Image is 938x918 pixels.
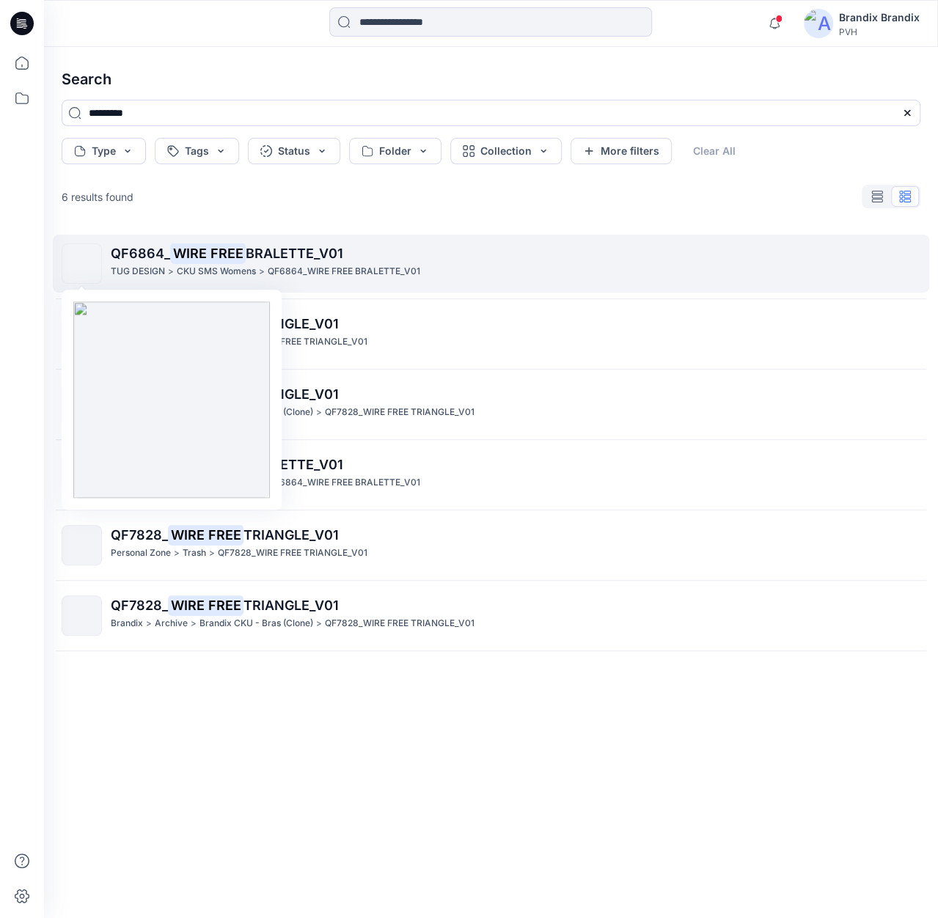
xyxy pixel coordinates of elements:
[111,246,170,261] span: QF6864_
[53,235,929,293] a: QF6864_WIRE FREEBRALETTE_V01TUG DESIGN>CKU SMS Womens>QF6864_WIRE FREE BRALETTE_V01
[111,527,168,543] span: QF7828_
[155,138,239,164] button: Tags
[839,9,920,26] div: Brandix Brandix
[325,616,475,631] p: QF7828_WIRE FREE TRIANGLE_V01
[243,386,339,402] span: TRIANGLE_V01
[246,246,343,261] span: BRALETTE_V01
[53,375,929,433] a: QF7828_WIRE FREETRIANGLE_V01Brandix>Archive>Brandix CKU - Bras (Clone)>QF7828_WIRE FREE TRIANGLE_V01
[316,405,322,420] p: >
[183,546,206,561] p: Trash
[177,264,256,279] p: CKU SMS Womens
[839,26,920,37] div: PVH
[316,616,322,631] p: >
[218,334,367,350] p: QF7828_WIRE FREE TRIANGLE_V01
[62,138,146,164] button: Type
[218,546,367,561] p: QF7828_WIRE FREE TRIANGLE_V01
[191,616,197,631] p: >
[325,405,475,420] p: QF7828_WIRE FREE TRIANGLE_V01
[243,316,339,331] span: TRIANGLE_V01
[168,524,243,545] mark: WIRE FREE
[268,264,420,279] p: QF6864_WIRE FREE BRALETTE_V01
[804,9,833,38] img: avatar
[62,189,133,205] p: 6 results found
[349,138,441,164] button: Folder
[168,595,243,615] mark: WIRE FREE
[73,301,270,498] img: eyJhbGciOiJIUzI1NiIsImtpZCI6IjAiLCJzbHQiOiJzZXMiLCJ0eXAiOiJKV1QifQ.eyJkYXRhIjp7InR5cGUiOiJzdG9yYW...
[53,516,929,574] a: QF7828_WIRE FREETRIANGLE_V01Personal Zone>Trash>QF7828_WIRE FREE TRIANGLE_V01
[243,598,339,613] span: TRIANGLE_V01
[53,305,929,363] a: QF7828_WIRE FREETRIANGLE_V01Personal Zone>Trash>QF7828_WIRE FREE TRIANGLE_V01
[170,243,246,263] mark: WIRE FREE
[246,457,343,472] span: BRALETTE_V01
[50,59,932,100] h4: Search
[146,616,152,631] p: >
[259,264,265,279] p: >
[209,546,215,561] p: >
[174,546,180,561] p: >
[248,138,340,164] button: Status
[111,616,143,631] p: Brandix
[168,264,174,279] p: >
[53,587,929,645] a: QF7828_WIRE FREETRIANGLE_V01Brandix>Archive>Brandix CKU - Bras (Clone)>QF7828_WIRE FREE TRIANGLE_V01
[199,616,313,631] p: Brandix CKU - Bras (Clone)
[111,546,171,561] p: Personal Zone
[111,264,165,279] p: TUG DESIGN
[53,446,929,504] a: QF6864_WIRE FREEBRALETTE_V01TUG DESIGN>CKU SMS Womens>QF6864_WIRE FREE BRALETTE_V01
[111,598,168,613] span: QF7828_
[571,138,672,164] button: More filters
[268,475,420,491] p: QF6864_WIRE FREE BRALETTE_V01
[155,616,188,631] p: Archive
[243,527,339,543] span: TRIANGLE_V01
[450,138,562,164] button: Collection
